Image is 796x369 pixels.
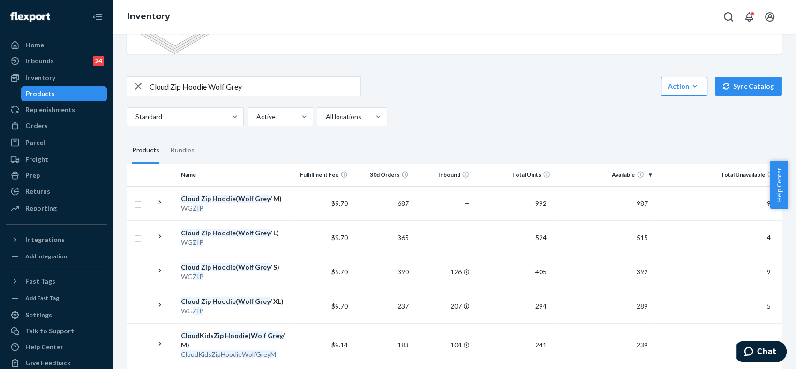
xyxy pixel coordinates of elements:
td: 126 [413,255,473,289]
input: Active [255,112,256,121]
em: Hoodie [212,229,236,237]
th: Available [554,164,655,186]
span: 515 [633,233,652,241]
button: Sync Catalog [715,77,782,96]
em: Wolf [238,263,254,271]
em: Grey [255,195,270,203]
em: Zip [201,297,211,305]
a: Help Center [6,339,107,354]
input: All locations [325,112,326,121]
span: 405 [532,268,550,276]
span: 992 [532,199,550,207]
span: $9.70 [331,302,348,310]
div: Action [668,82,700,91]
em: Cloud [181,195,200,203]
em: Grey [255,263,270,271]
em: Wolf [251,331,266,339]
em: Grey [255,297,270,305]
a: Prep [6,168,107,183]
a: Inventory [6,70,107,85]
div: Bundles [171,137,195,164]
a: Inventory [128,11,170,22]
em: Zip [201,195,211,203]
a: Products [21,86,107,101]
em: Cloud [181,331,200,339]
em: CloudKidsZipHoodieWolfGreyM [181,350,276,358]
th: 30d Orders [352,164,413,186]
div: Fast Tags [25,277,55,286]
button: Action [661,77,707,96]
div: Integrations [25,235,65,244]
td: 207 [413,289,473,323]
em: Wolf [238,195,254,203]
button: Open notifications [740,8,758,26]
span: 524 [532,233,550,241]
em: Zip [201,229,211,237]
em: ZIP [193,272,203,280]
em: Grey [255,229,270,237]
span: 4 [763,233,774,241]
div: Help Center [25,342,63,352]
div: Parcel [25,138,45,147]
em: Cloud [181,263,200,271]
em: Cloud [181,297,200,305]
span: — [464,199,469,207]
td: 687 [352,186,413,220]
span: Help Center [770,161,788,209]
button: Open account menu [760,8,779,26]
div: ( / S) [181,263,287,272]
em: Wolf [238,297,254,305]
th: Total Units [473,164,554,186]
th: Fulfillment Fee [291,164,352,186]
div: Add Fast Tag [25,294,59,302]
div: Reporting [25,203,57,213]
div: Products [132,137,159,164]
th: Total Unavailable [655,164,782,186]
ol: breadcrumbs [120,3,178,30]
iframe: Opens a widget where you can chat to one of our agents [736,341,787,364]
span: 239 [633,341,652,349]
div: 24 [93,56,104,66]
span: 987 [633,199,652,207]
a: Home [6,38,107,53]
button: Talk to Support [6,324,107,339]
span: 9 [763,268,774,276]
em: Grey [268,331,282,339]
td: 365 [352,220,413,255]
em: Hoodie [212,297,236,305]
span: $9.70 [331,268,348,276]
em: Wolf [238,229,254,237]
span: — [464,233,469,241]
a: Settings [6,308,107,323]
div: Prep [25,171,40,180]
div: Settings [25,310,52,320]
button: Integrations [6,232,107,247]
a: Returns [6,184,107,199]
div: ( / M) [181,194,287,203]
td: 104 [413,323,473,367]
input: Standard [135,112,135,121]
span: 294 [532,302,550,310]
div: ( / L) [181,228,287,238]
td: 237 [352,289,413,323]
div: Kids ( / M) [181,331,287,350]
span: $9.70 [331,199,348,207]
button: Close Navigation [88,8,107,26]
em: Hoodie [212,195,236,203]
span: $9.70 [331,233,348,241]
span: 241 [532,341,550,349]
div: WG [181,272,287,281]
button: Fast Tags [6,274,107,289]
a: Replenishments [6,102,107,117]
a: Freight [6,152,107,167]
a: Add Integration [6,251,107,262]
div: WG [181,238,287,247]
img: Flexport logo [10,12,50,22]
div: Inventory [25,73,55,83]
span: 289 [633,302,652,310]
div: Products [26,89,55,98]
div: Orders [25,121,48,130]
em: Zip [201,263,211,271]
div: WG [181,203,287,213]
